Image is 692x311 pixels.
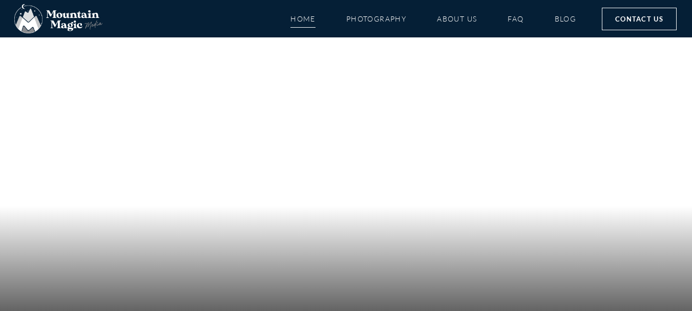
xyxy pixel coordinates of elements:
span: Contact Us [615,13,663,25]
nav: Menu [290,10,576,28]
a: About Us [437,10,477,28]
a: Contact Us [602,8,677,30]
a: Photography [346,10,406,28]
img: Mountain Magic Media photography logo Crested Butte Photographer [14,4,102,34]
a: Home [290,10,316,28]
a: Blog [555,10,576,28]
a: FAQ [508,10,523,28]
